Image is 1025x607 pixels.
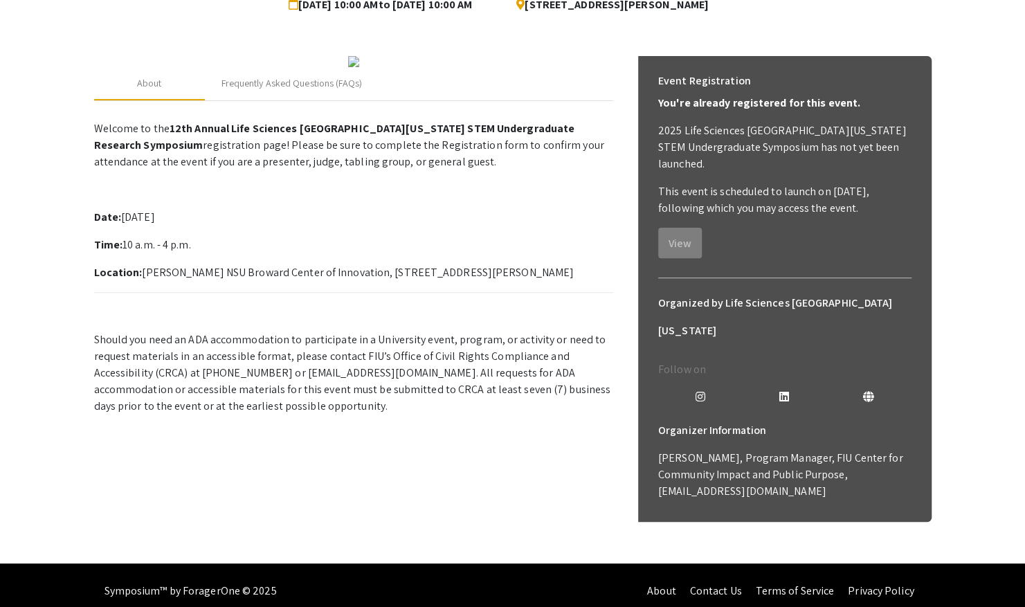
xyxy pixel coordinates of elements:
[94,265,143,280] strong: Location:
[94,332,613,415] p: Should you need an ADA accommodation to participate in a University event, program, or activity o...
[658,123,911,172] p: 2025 Life Sciences [GEOGRAPHIC_DATA][US_STATE] STEM Undergraduate Symposium has not yet been laun...
[221,76,362,91] div: Frequently Asked Questions (FAQs)
[94,237,123,252] strong: Time:
[94,209,613,226] p: [DATE]
[658,289,911,345] h6: Organized by Life Sciences [GEOGRAPHIC_DATA][US_STATE]
[348,56,359,67] img: 32153a09-f8cb-4114-bf27-cfb6bc84fc69.png
[658,450,911,500] p: [PERSON_NAME], Program Manager, FIU Center for Community Impact and Public Purpose, [EMAIL_ADDRES...
[94,121,575,152] strong: 12th Annual Life Sciences [GEOGRAPHIC_DATA][US_STATE] STEM Undergraduate Research Symposium
[658,67,751,95] h6: Event Registration
[689,583,741,598] a: Contact Us
[658,95,911,111] p: You're already registered for this event.
[137,76,162,91] div: About
[658,183,911,217] p: This event is scheduled to launch on [DATE], following which you may access the event.
[658,361,911,378] p: Follow on
[647,583,676,598] a: About
[658,417,911,444] h6: Organizer Information
[94,264,613,281] p: [PERSON_NAME] NSU Broward Center of Innovation, [STREET_ADDRESS][PERSON_NAME]
[10,545,59,597] iframe: Chat
[94,210,122,224] strong: Date:
[658,228,702,258] button: View
[94,237,613,253] p: 10 a.m. - 4 p.m.
[94,120,613,170] p: Welcome to the registration page! Please be sure to complete the Registration form to confirm you...
[755,583,834,598] a: Terms of Service
[848,583,914,598] a: Privacy Policy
